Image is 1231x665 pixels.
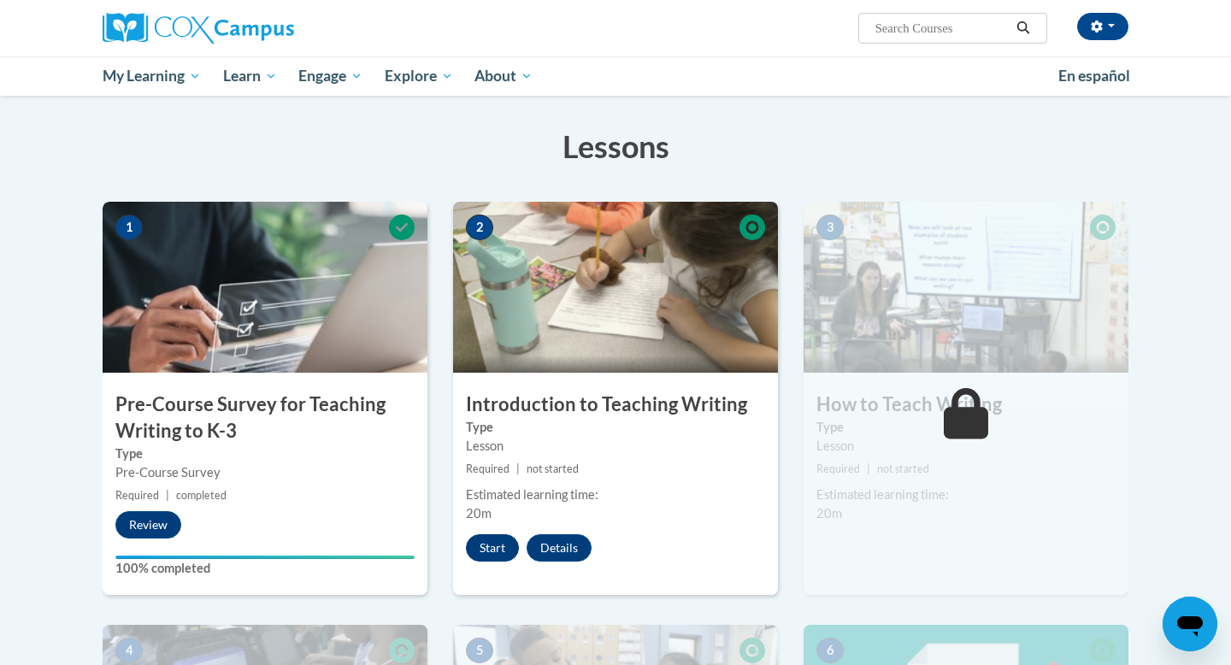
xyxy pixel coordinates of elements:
[212,56,288,96] a: Learn
[816,215,844,240] span: 3
[103,202,427,373] img: Course Image
[466,462,509,475] span: Required
[1163,597,1217,651] iframe: Button to launch messaging window
[466,215,493,240] span: 2
[474,66,533,86] span: About
[527,462,579,475] span: not started
[516,462,520,475] span: |
[453,391,778,418] h3: Introduction to Teaching Writing
[91,56,212,96] a: My Learning
[223,66,277,86] span: Learn
[374,56,464,96] a: Explore
[103,13,294,44] img: Cox Campus
[287,56,374,96] a: Engage
[176,489,227,502] span: completed
[804,202,1128,373] img: Course Image
[464,56,545,96] a: About
[466,506,492,521] span: 20m
[1077,13,1128,40] button: Account Settings
[1047,58,1141,94] a: En español
[804,391,1128,418] h3: How to Teach Writing
[816,462,860,475] span: Required
[115,511,181,538] button: Review
[115,559,415,578] label: 100% completed
[1010,18,1036,38] button: Search
[385,66,453,86] span: Explore
[115,489,159,502] span: Required
[115,638,143,663] span: 4
[816,486,1116,504] div: Estimated learning time:
[816,506,842,521] span: 20m
[298,66,362,86] span: Engage
[816,437,1116,456] div: Lesson
[103,66,201,86] span: My Learning
[466,638,493,663] span: 5
[527,534,592,562] button: Details
[166,489,169,502] span: |
[1058,67,1130,85] span: En español
[816,418,1116,437] label: Type
[103,13,427,44] a: Cox Campus
[466,534,519,562] button: Start
[115,215,143,240] span: 1
[103,391,427,444] h3: Pre-Course Survey for Teaching Writing to K-3
[453,202,778,373] img: Course Image
[877,462,929,475] span: not started
[874,18,1010,38] input: Search Courses
[103,125,1128,168] h3: Lessons
[77,56,1154,96] div: Main menu
[115,444,415,463] label: Type
[115,556,415,559] div: Your progress
[466,486,765,504] div: Estimated learning time:
[466,437,765,456] div: Lesson
[466,418,765,437] label: Type
[816,638,844,663] span: 6
[115,463,415,482] div: Pre-Course Survey
[867,462,870,475] span: |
